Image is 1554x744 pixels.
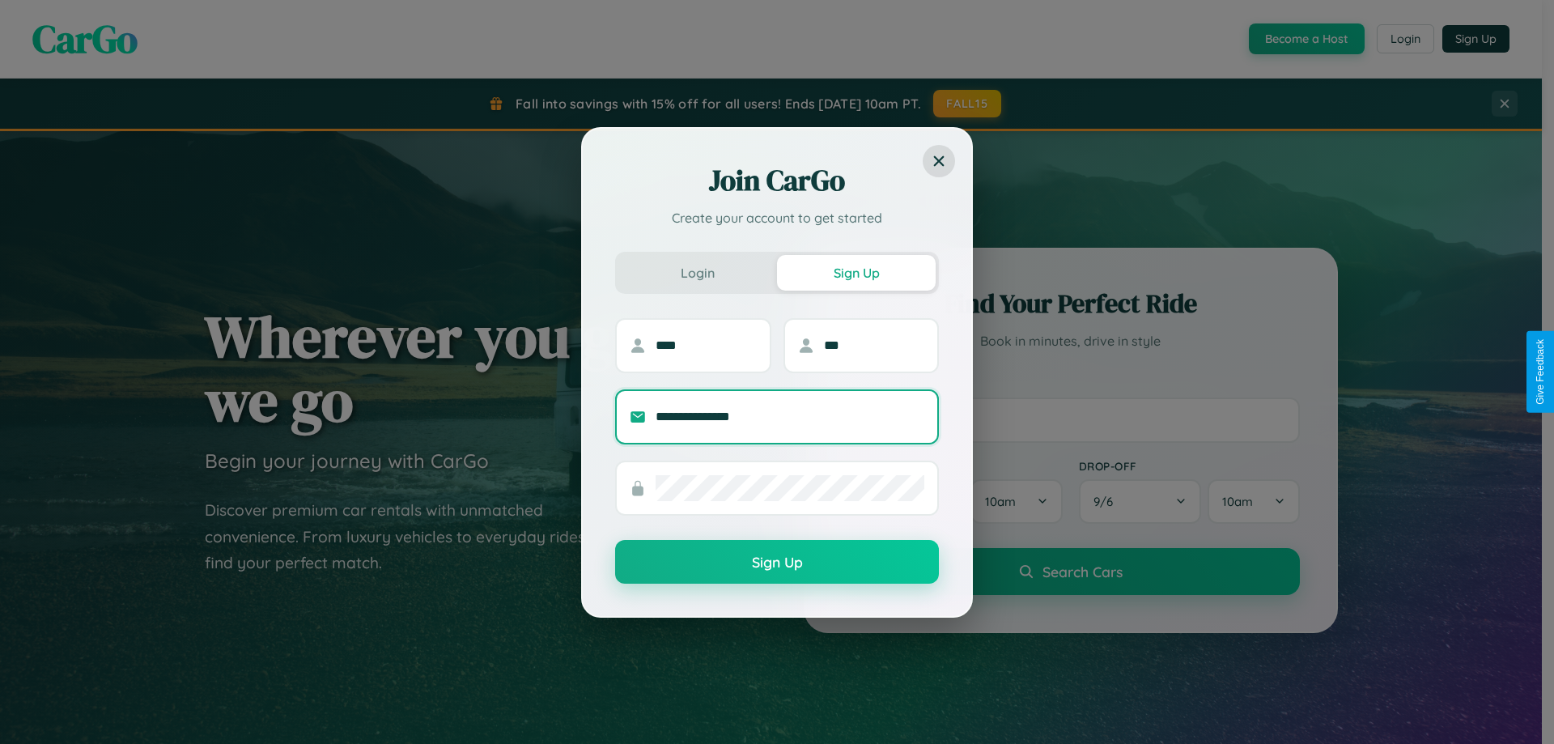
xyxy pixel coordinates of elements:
button: Sign Up [777,255,936,291]
h2: Join CarGo [615,161,939,200]
button: Login [618,255,777,291]
button: Sign Up [615,540,939,584]
div: Give Feedback [1535,339,1546,405]
p: Create your account to get started [615,208,939,227]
